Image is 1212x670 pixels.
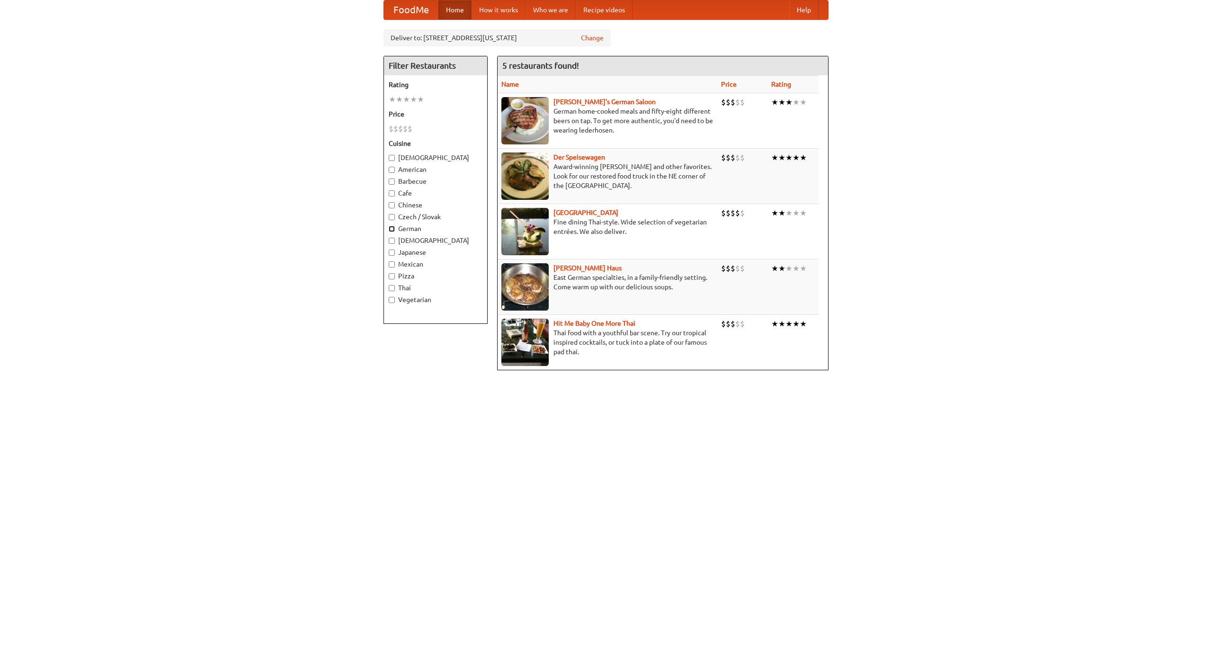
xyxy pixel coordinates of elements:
li: $ [735,319,740,329]
a: Home [438,0,472,19]
li: ★ [396,94,403,105]
input: Thai [389,285,395,291]
input: [DEMOGRAPHIC_DATA] [389,238,395,244]
li: ★ [771,152,778,163]
li: $ [735,152,740,163]
p: East German specialties, in a family-friendly setting. Come warm up with our delicious soups. [501,273,713,292]
div: Deliver to: [STREET_ADDRESS][US_STATE] [383,29,611,46]
li: $ [721,152,726,163]
li: ★ [785,208,793,218]
li: $ [726,208,731,218]
li: $ [721,97,726,107]
li: ★ [785,97,793,107]
li: ★ [793,208,800,218]
li: $ [731,208,735,218]
li: ★ [389,94,396,105]
li: $ [721,319,726,329]
a: Hit Me Baby One More Thai [553,320,635,327]
a: Who we are [526,0,576,19]
a: Help [789,0,819,19]
li: ★ [793,319,800,329]
label: Pizza [389,271,482,281]
img: kohlhaus.jpg [501,263,549,311]
a: Name [501,80,519,88]
input: [DEMOGRAPHIC_DATA] [389,155,395,161]
li: $ [393,124,398,134]
label: Barbecue [389,177,482,186]
li: $ [398,124,403,134]
img: esthers.jpg [501,97,549,144]
li: ★ [800,152,807,163]
li: ★ [417,94,424,105]
p: Award-winning [PERSON_NAME] and other favorites. Look for our restored food truck in the NE corne... [501,162,713,190]
li: $ [726,97,731,107]
input: American [389,167,395,173]
li: ★ [403,94,410,105]
ng-pluralize: 5 restaurants found! [502,61,579,70]
label: [DEMOGRAPHIC_DATA] [389,236,482,245]
img: speisewagen.jpg [501,152,549,200]
label: Mexican [389,259,482,269]
input: Mexican [389,261,395,268]
li: ★ [778,319,785,329]
li: $ [740,152,745,163]
li: ★ [785,152,793,163]
li: $ [726,152,731,163]
label: Japanese [389,248,482,257]
li: $ [740,97,745,107]
input: Czech / Slovak [389,214,395,220]
a: Recipe videos [576,0,633,19]
li: ★ [778,208,785,218]
li: ★ [771,97,778,107]
h4: Filter Restaurants [384,56,487,75]
li: $ [731,319,735,329]
li: $ [389,124,393,134]
li: ★ [800,263,807,274]
li: ★ [800,208,807,218]
a: Der Speisewagen [553,153,605,161]
li: ★ [778,152,785,163]
h5: Price [389,109,482,119]
input: Cafe [389,190,395,197]
label: Thai [389,283,482,293]
a: How it works [472,0,526,19]
a: [PERSON_NAME]'s German Saloon [553,98,656,106]
li: $ [408,124,412,134]
img: satay.jpg [501,208,549,255]
li: $ [740,319,745,329]
li: ★ [771,263,778,274]
li: ★ [793,263,800,274]
label: American [389,165,482,174]
a: Price [721,80,737,88]
p: Fine dining Thai-style. Wide selection of vegetarian entrées. We also deliver. [501,217,713,236]
li: $ [735,263,740,274]
li: ★ [410,94,417,105]
a: Change [581,33,604,43]
li: $ [721,208,726,218]
li: $ [403,124,408,134]
input: Vegetarian [389,297,395,303]
a: [GEOGRAPHIC_DATA] [553,209,618,216]
li: $ [731,263,735,274]
p: German home-cooked meals and fifty-eight different beers on tap. To get more authentic, you'd nee... [501,107,713,135]
li: $ [740,263,745,274]
label: [DEMOGRAPHIC_DATA] [389,153,482,162]
label: German [389,224,482,233]
label: Cafe [389,188,482,198]
h5: Rating [389,80,482,89]
li: ★ [800,97,807,107]
a: [PERSON_NAME] Haus [553,264,622,272]
input: Chinese [389,202,395,208]
label: Vegetarian [389,295,482,304]
li: $ [731,97,735,107]
li: ★ [785,319,793,329]
li: $ [735,208,740,218]
li: $ [731,152,735,163]
h5: Cuisine [389,139,482,148]
a: Rating [771,80,791,88]
li: ★ [785,263,793,274]
p: Thai food with a youthful bar scene. Try our tropical inspired cocktails, or tuck into a plate of... [501,328,713,357]
li: $ [726,319,731,329]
